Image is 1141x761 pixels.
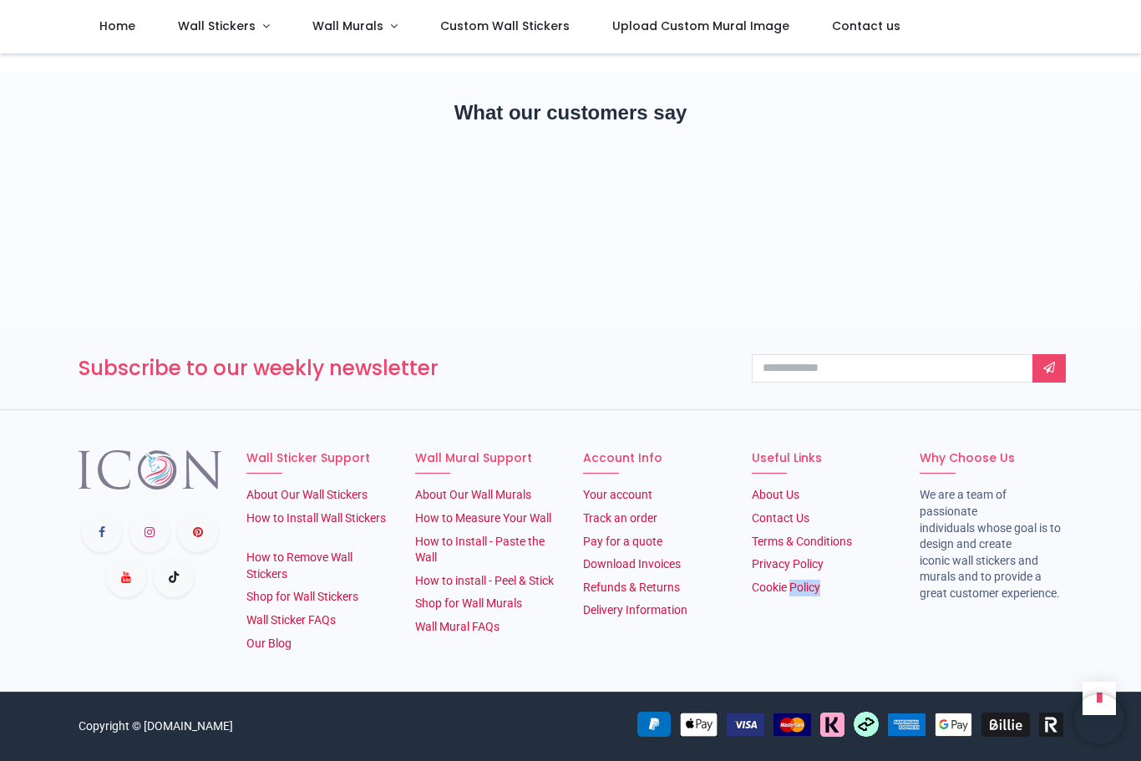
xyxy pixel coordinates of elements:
[79,719,233,733] a: Copyright © [DOMAIN_NAME]
[935,713,972,737] img: Google Pay
[415,450,559,467] h6: Wall Mural Support
[415,596,522,610] a: Shop for Wall Murals
[820,713,844,737] img: Klarna
[637,712,671,737] img: PayPal
[440,18,570,34] span: Custom Wall Stickers
[246,550,352,581] a: How to Remove Wall Stickers
[752,535,852,548] a: Terms & Conditions
[415,511,551,525] a: How to Measure Your Wall
[773,713,811,736] img: MasterCard
[583,535,662,548] a: Pay for a quote
[680,713,718,737] img: Apple Pay
[583,581,680,594] a: Refunds & Returns
[612,18,789,34] span: Upload Custom Mural Image
[727,713,764,736] img: VISA
[920,487,1063,601] li: We are a team of passionate individuals whose goal is to design and create iconic wall stickers a...
[583,603,687,616] a: Delivery Information
[752,450,895,467] h6: Useful Links
[415,488,531,501] a: About Our Wall Murals
[79,157,1063,274] iframe: Customer reviews powered by Trustpilot
[79,354,727,383] h3: Subscribe to our weekly newsletter
[312,18,383,34] span: Wall Murals
[246,590,358,603] a: Shop for Wall Stickers
[832,18,900,34] span: Contact us
[854,712,879,737] img: Afterpay Clearpay
[246,613,336,627] a: Wall Sticker FAQs
[1039,713,1063,737] img: Revolut Pay
[79,99,1063,127] h2: What our customers say
[178,18,256,34] span: Wall Stickers
[415,574,554,587] a: How to install - Peel & Stick
[583,557,681,571] a: Download Invoices
[752,488,799,501] a: About Us​
[583,450,727,467] h6: Account Info
[981,713,1030,737] img: Billie
[415,620,500,633] a: Wall Mural FAQs
[583,488,652,501] a: Your account
[583,511,657,525] a: Track an order
[99,18,135,34] span: Home
[752,557,824,571] a: Privacy Policy
[246,450,390,467] h6: Wall Sticker Support
[246,488,368,501] a: About Our Wall Stickers
[888,713,925,736] img: American Express
[246,511,386,525] a: How to Install Wall Stickers
[246,637,292,650] a: Our Blog
[1074,694,1124,744] iframe: Brevo live chat
[752,511,809,525] a: Contact Us
[752,581,820,594] a: Cookie Policy
[415,535,545,565] a: How to Install - Paste the Wall
[920,450,1063,467] h6: Why Choose Us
